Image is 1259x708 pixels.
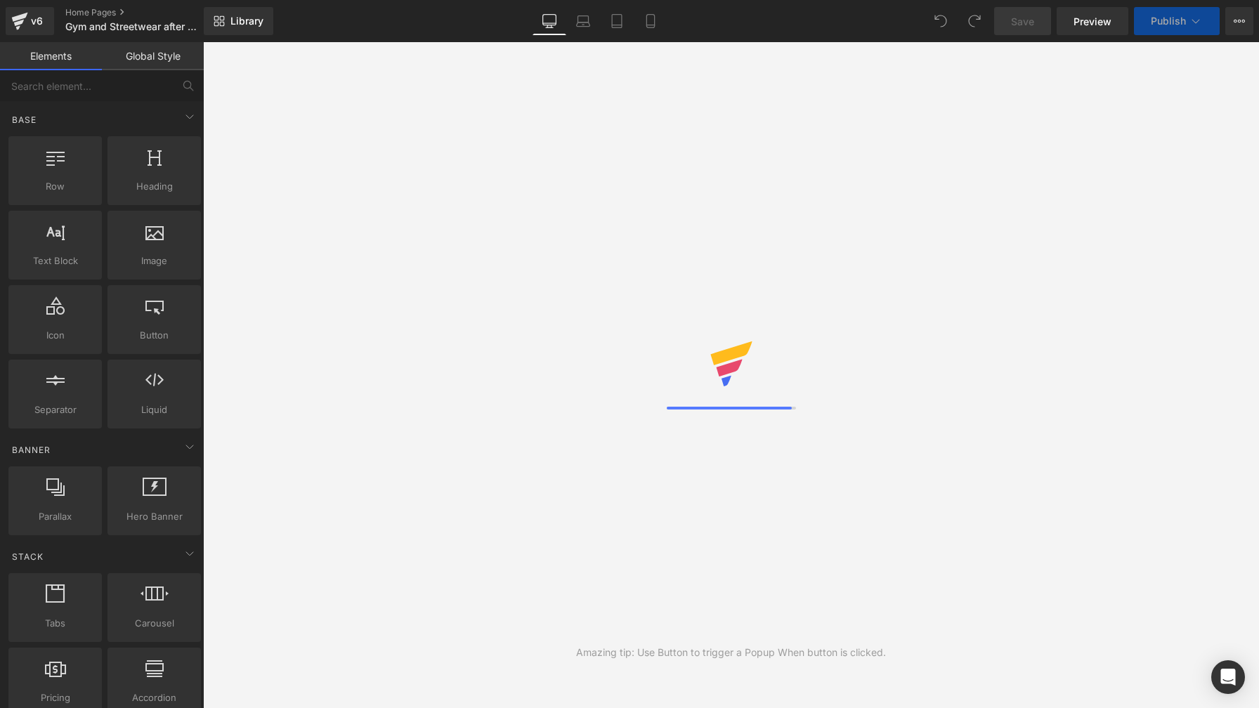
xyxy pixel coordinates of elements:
a: Home Pages [65,7,227,18]
div: Amazing tip: Use Button to trigger a Popup When button is clicked. [576,645,886,660]
span: Preview [1074,14,1111,29]
a: Desktop [533,7,566,35]
span: Carousel [112,616,197,631]
button: Publish [1134,7,1220,35]
span: Accordion [112,690,197,705]
div: v6 [28,12,46,30]
span: Icon [13,328,98,343]
span: Button [112,328,197,343]
span: Liquid [112,402,197,417]
div: Open Intercom Messenger [1211,660,1245,694]
a: New Library [204,7,273,35]
a: Preview [1057,7,1128,35]
a: Global Style [102,42,204,70]
span: Stack [11,550,45,563]
a: Mobile [634,7,667,35]
a: v6 [6,7,54,35]
span: Text Block [13,254,98,268]
a: Tablet [600,7,634,35]
button: Undo [927,7,955,35]
span: Tabs [13,616,98,631]
span: Heading [112,179,197,194]
span: Library [230,15,263,27]
span: Banner [11,443,52,457]
span: Publish [1151,15,1186,27]
span: Base [11,113,38,126]
span: Parallax [13,509,98,524]
span: Pricing [13,690,98,705]
span: Image [112,254,197,268]
button: More [1225,7,1253,35]
span: Gym and Streetwear after Sale 25 [65,21,200,32]
span: Separator [13,402,98,417]
span: Hero Banner [112,509,197,524]
button: Redo [960,7,989,35]
span: Save [1011,14,1034,29]
a: Laptop [566,7,600,35]
span: Row [13,179,98,194]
